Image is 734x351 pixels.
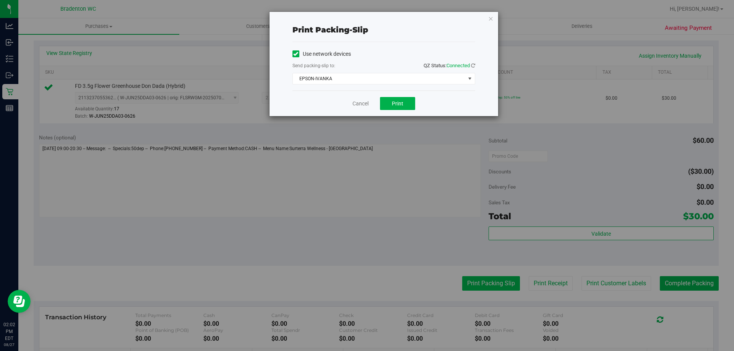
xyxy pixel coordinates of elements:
[424,63,475,68] span: QZ Status:
[380,97,415,110] button: Print
[392,100,403,107] span: Print
[8,290,31,313] iframe: Resource center
[292,62,335,69] label: Send packing-slip to:
[465,73,474,84] span: select
[293,73,465,84] span: EPSON-IVANKA
[447,63,470,68] span: Connected
[292,25,368,34] span: Print packing-slip
[352,100,369,108] a: Cancel
[292,50,351,58] label: Use network devices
